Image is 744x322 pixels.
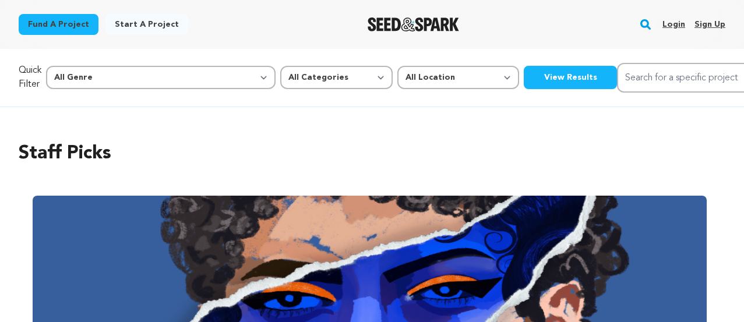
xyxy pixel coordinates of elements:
p: Quick Filter [19,63,41,91]
img: Seed&Spark Logo Dark Mode [368,17,459,31]
h2: Staff Picks [19,140,725,168]
a: Fund a project [19,14,98,35]
a: Seed&Spark Homepage [368,17,459,31]
a: Start a project [105,14,188,35]
a: Login [662,15,685,34]
button: View Results [524,66,617,89]
a: Sign up [694,15,725,34]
